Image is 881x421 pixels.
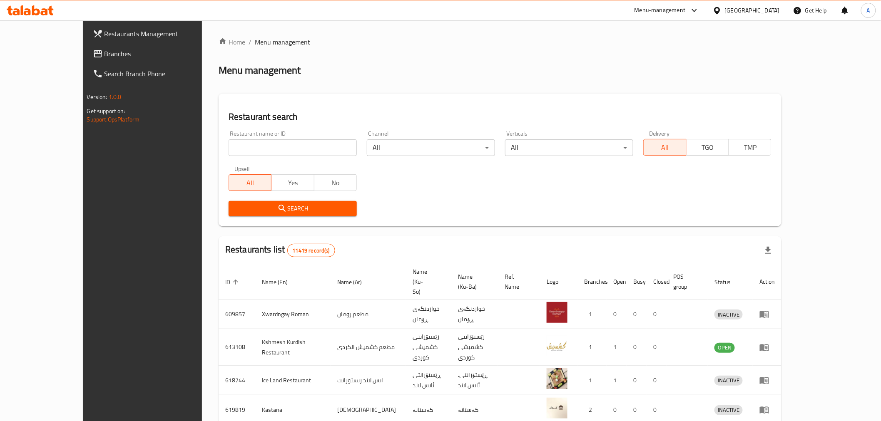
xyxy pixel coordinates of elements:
[725,6,780,15] div: [GEOGRAPHIC_DATA]
[255,300,331,329] td: Xwardngay Roman
[232,177,268,189] span: All
[505,139,633,156] div: All
[318,177,353,189] span: No
[367,139,495,156] div: All
[758,240,778,260] div: Export file
[331,300,406,329] td: مطعم رومان
[540,264,577,300] th: Logo
[753,264,781,300] th: Action
[714,277,742,287] span: Status
[331,329,406,366] td: مطعم كشميش الكردي
[219,37,245,47] a: Home
[229,174,271,191] button: All
[451,366,498,395] td: .ڕێستۆرانتی ئایس لاند
[219,300,255,329] td: 609857
[690,141,726,154] span: TGO
[607,300,627,329] td: 0
[255,329,331,366] td: Kshmesh Kurdish Restaurant
[234,166,250,172] label: Upsell
[406,300,451,329] td: خواردنگەی ڕۆمان
[505,272,530,292] span: Ref. Name
[275,177,311,189] span: Yes
[627,300,647,329] td: 0
[627,366,647,395] td: 0
[219,37,781,47] nav: breadcrumb
[714,376,743,386] div: INACTIVE
[86,24,230,44] a: Restaurants Management
[219,64,301,77] h2: Menu management
[105,29,223,39] span: Restaurants Management
[643,139,686,156] button: All
[647,300,667,329] td: 0
[235,203,350,214] span: Search
[229,201,357,216] button: Search
[714,376,743,385] span: INACTIVE
[732,141,768,154] span: TMP
[759,309,775,319] div: Menu
[406,329,451,366] td: رێستۆرانتی کشمیشى كوردى
[649,131,670,136] label: Delivery
[759,405,775,415] div: Menu
[577,329,607,366] td: 1
[673,272,698,292] span: POS group
[87,106,125,116] span: Get support on:
[547,398,567,419] img: Kastana
[714,310,743,319] span: INACTIVE
[255,37,310,47] span: Menu management
[451,329,498,366] td: رێستۆرانتی کشمیشى كوردى
[577,300,607,329] td: 1
[255,366,331,395] td: Ice Land Restaurant
[577,366,607,395] td: 1
[249,37,251,47] li: /
[547,335,567,356] img: Kshmesh Kurdish Restaurant
[337,277,373,287] span: Name (Ar)
[647,264,667,300] th: Closed
[86,44,230,64] a: Branches
[686,139,729,156] button: TGO
[87,114,140,125] a: Support.OpsPlatform
[219,329,255,366] td: 613108
[759,375,775,385] div: Menu
[627,264,647,300] th: Busy
[287,244,335,257] div: Total records count
[607,329,627,366] td: 1
[627,329,647,366] td: 0
[647,366,667,395] td: 0
[229,111,771,123] h2: Restaurant search
[647,329,667,366] td: 0
[635,5,686,15] div: Menu-management
[219,366,255,395] td: 618744
[577,264,607,300] th: Branches
[867,6,870,15] span: A
[458,272,488,292] span: Name (Ku-Ba)
[331,366,406,395] td: ايس لاند ريستورانت
[406,366,451,395] td: ڕێستۆرانتی ئایس لاند
[759,342,775,352] div: Menu
[729,139,771,156] button: TMP
[714,343,735,352] span: OPEN
[413,267,441,297] span: Name (Ku-So)
[547,302,567,323] img: Xwardngay Roman
[607,264,627,300] th: Open
[87,92,107,102] span: Version:
[225,243,335,257] h2: Restaurants list
[271,174,314,191] button: Yes
[314,174,357,191] button: No
[229,139,357,156] input: Search for restaurant name or ID..
[262,277,299,287] span: Name (En)
[714,405,743,415] span: INACTIVE
[288,247,335,255] span: 11419 record(s)
[451,300,498,329] td: خواردنگەی ڕۆمان
[105,49,223,59] span: Branches
[225,277,241,287] span: ID
[547,368,567,389] img: Ice Land Restaurant
[86,64,230,84] a: Search Branch Phone
[607,366,627,395] td: 1
[647,141,683,154] span: All
[109,92,122,102] span: 1.0.0
[105,69,223,79] span: Search Branch Phone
